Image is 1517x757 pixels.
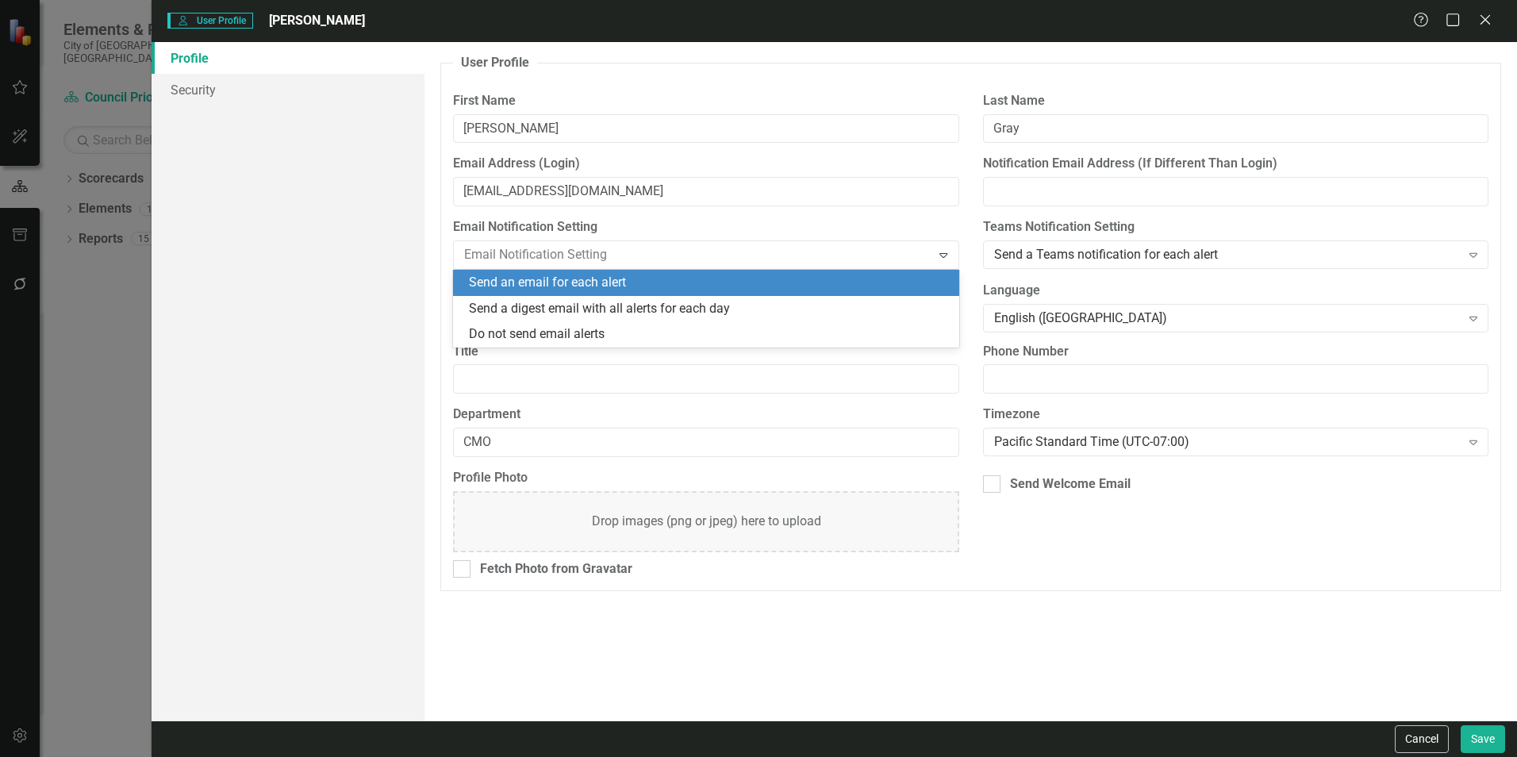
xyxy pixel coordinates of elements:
a: Security [152,74,424,106]
label: Title [453,343,958,361]
label: Department [453,405,958,424]
label: Profile Photo [453,469,958,487]
div: Send a Teams notification for each alert [994,246,1461,264]
legend: User Profile [453,54,537,72]
div: Drop images (png or jpeg) here to upload [592,513,821,531]
button: Cancel [1395,725,1449,753]
label: Email Notification Setting [453,218,958,236]
a: Profile [152,42,424,74]
label: Teams Notification Setting [983,218,1488,236]
span: [PERSON_NAME] [269,13,365,28]
label: First Name [453,92,958,110]
div: Do not send email alerts [469,325,949,344]
span: User Profile [167,13,252,29]
label: Last Name [983,92,1488,110]
label: Notification Email Address (If Different Than Login) [983,155,1488,173]
div: Send an email for each alert [469,274,949,292]
div: Send a digest email with all alerts for each day [469,300,949,318]
div: English ([GEOGRAPHIC_DATA]) [994,309,1461,327]
label: Timezone [983,405,1488,424]
label: Phone Number [983,343,1488,361]
label: Language [983,282,1488,300]
div: Send Welcome Email [1010,475,1131,494]
label: Email Address (Login) [453,155,958,173]
div: Fetch Photo from Gravatar [480,560,632,578]
div: Pacific Standard Time (UTC-07:00) [994,433,1461,452]
button: Save [1461,725,1505,753]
